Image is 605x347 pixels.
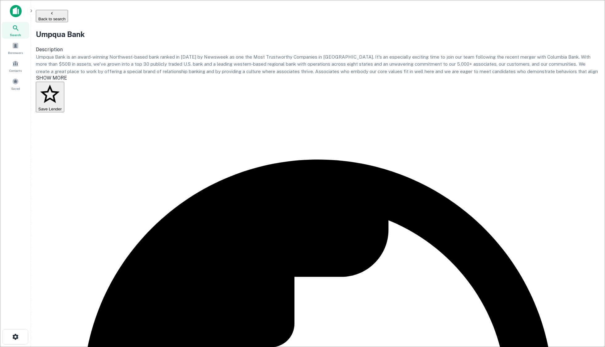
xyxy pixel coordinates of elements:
[10,5,22,17] img: capitalize-icon.png
[2,58,29,74] a: Contacts
[36,82,64,113] button: Save Lender
[36,75,67,81] span: SHOW MORE
[36,53,600,82] p: Umpqua Bank is an award-winning Northwest-based bank ranked in [DATE] by Newsweek as one the Most...
[11,86,20,91] span: Saved
[8,50,23,55] span: Borrowers
[2,76,29,92] a: Saved
[36,29,600,40] h2: Umpqua Bank
[2,40,29,56] a: Borrowers
[9,68,22,73] span: Contacts
[2,22,29,39] a: Search
[10,32,21,37] span: Search
[36,47,63,52] span: Description
[36,10,68,22] button: Back to search
[574,298,605,327] iframe: Chat Widget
